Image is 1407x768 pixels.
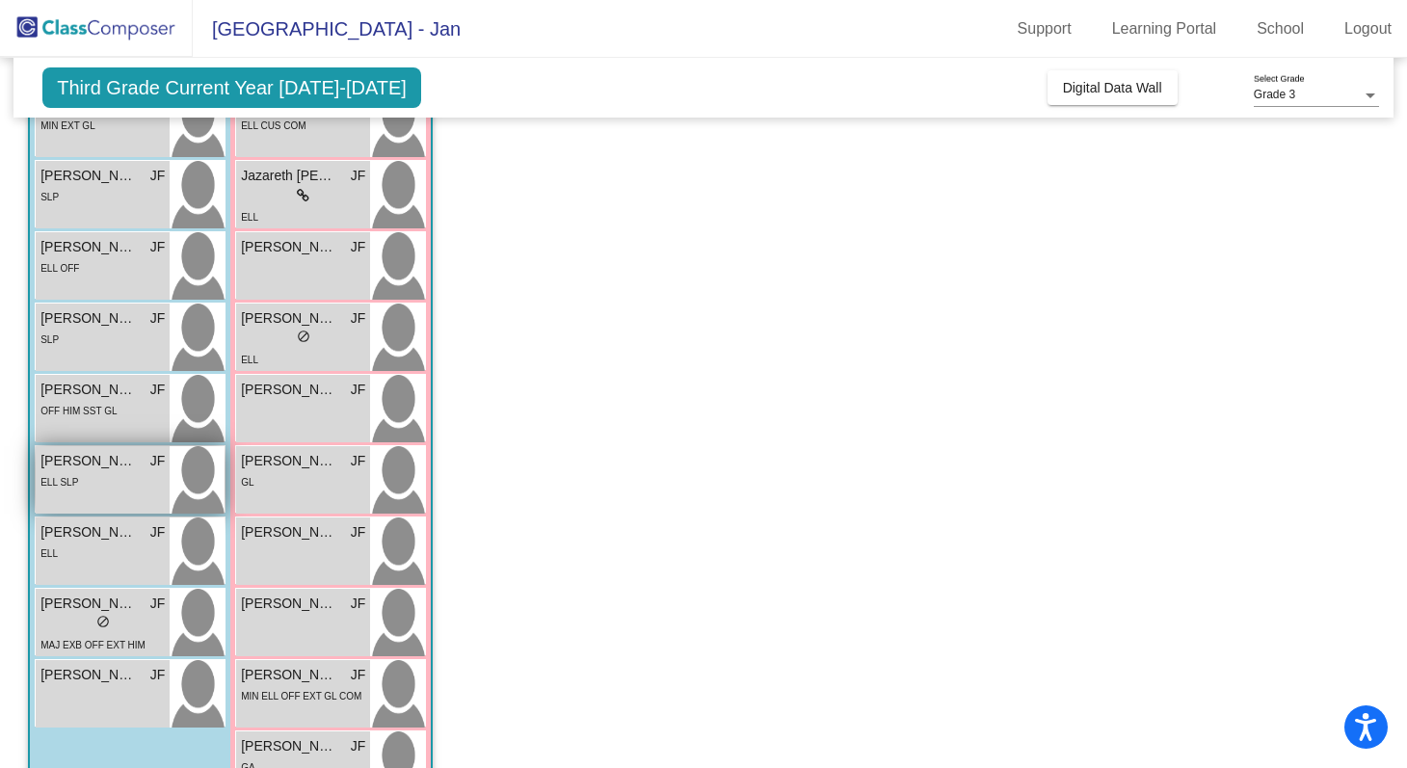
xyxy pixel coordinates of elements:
a: School [1241,13,1319,44]
span: JF [150,166,166,186]
button: Digital Data Wall [1048,70,1178,105]
span: GL [241,477,253,488]
span: Digital Data Wall [1063,80,1162,95]
span: [PERSON_NAME] [40,522,137,543]
span: [PERSON_NAME] [241,665,337,685]
span: JF [150,594,166,614]
span: SLP [40,192,59,202]
span: JF [150,237,166,257]
span: [PERSON_NAME] [40,380,137,400]
span: JF [351,308,366,329]
span: [PERSON_NAME] [40,237,137,257]
span: JF [351,522,366,543]
span: OFF HIM SST GL [40,406,117,416]
span: [PERSON_NAME] [241,237,337,257]
span: [PERSON_NAME] [241,736,337,756]
span: JF [351,594,366,614]
span: Third Grade Current Year [DATE]-[DATE] [42,67,421,108]
span: MIN ELL OFF EXT GL COM [241,691,361,702]
span: do_not_disturb_alt [297,330,310,343]
span: JF [150,308,166,329]
span: JF [351,166,366,186]
span: Jazareth [PERSON_NAME] [241,166,337,186]
span: ELL CUS COM [241,120,305,131]
span: [PERSON_NAME] [241,308,337,329]
a: Logout [1329,13,1407,44]
span: Grade 3 [1254,88,1295,101]
span: [GEOGRAPHIC_DATA] - Jan [193,13,461,44]
span: do_not_disturb_alt [96,615,110,628]
span: SLP [40,334,59,345]
a: Learning Portal [1097,13,1233,44]
span: ELL [241,355,258,365]
span: [PERSON_NAME] [40,451,137,471]
span: ELL OFF [40,263,79,274]
span: JF [351,237,366,257]
span: [PERSON_NAME] [241,380,337,400]
span: JF [150,380,166,400]
span: JF [351,665,366,685]
span: [PERSON_NAME] [40,665,137,685]
span: ELL [241,212,258,223]
span: JF [351,380,366,400]
span: [PERSON_NAME] [241,451,337,471]
span: JF [150,522,166,543]
span: [PERSON_NAME] [40,308,137,329]
span: [PERSON_NAME] [241,594,337,614]
a: Support [1002,13,1087,44]
span: ELL [40,548,58,559]
span: ELL SLP [40,477,78,488]
span: MIN EXT GL [40,120,95,131]
span: [PERSON_NAME] [241,522,337,543]
span: [PERSON_NAME] [40,594,137,614]
span: JF [150,665,166,685]
span: MAJ EXB OFF EXT HIM AGB DEF GL [40,640,146,671]
span: [PERSON_NAME] [40,166,137,186]
span: JF [150,451,166,471]
span: JF [351,451,366,471]
span: JF [351,736,366,756]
